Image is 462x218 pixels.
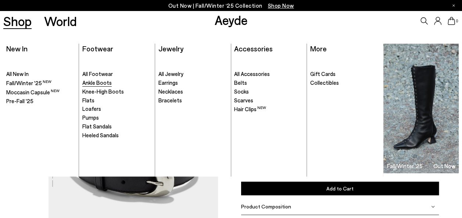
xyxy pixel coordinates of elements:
[158,70,183,77] span: All Jewelry
[268,2,294,9] span: Navigate to /collections/new-in
[158,97,228,104] a: Bracelets
[82,132,119,138] span: Heeled Sandals
[383,44,459,173] img: Group_1295_900x.jpg
[6,70,75,78] a: All New In
[241,182,439,195] button: Add to Cart
[6,79,75,87] a: Fall/Winter '25
[310,79,380,87] a: Collectibles
[234,106,266,112] span: Hair Clips
[234,70,270,77] span: All Accessories
[158,44,183,53] a: Jewelry
[448,17,455,25] a: 0
[3,15,32,28] a: Shop
[234,79,247,86] span: Belts
[6,89,60,95] span: Moccasin Capsule
[6,98,75,105] a: Pre-Fall '25
[82,88,151,95] a: Knee-High Boots
[82,123,151,130] a: Flat Sandals
[234,88,249,95] span: Socks
[82,97,94,103] span: Flats
[158,79,178,86] span: Earrings
[82,132,151,139] a: Heeled Sandals
[82,44,113,53] a: Footwear
[82,88,124,95] span: Knee-High Boots
[158,79,228,87] a: Earrings
[82,79,151,87] a: Ankle Boots
[310,79,339,86] span: Collectibles
[158,88,228,95] a: Necklaces
[6,70,29,77] span: All New In
[158,70,228,78] a: All Jewelry
[82,70,113,77] span: All Footwear
[455,19,459,23] span: 0
[82,114,99,121] span: Pumps
[215,12,248,28] a: Aeyde
[6,80,51,86] span: Fall/Winter '25
[82,97,151,104] a: Flats
[6,44,28,53] a: New In
[433,163,455,169] h3: Out Now
[241,203,291,210] span: Product Composition
[310,44,327,53] a: More
[310,70,380,78] a: Gift Cards
[158,97,182,103] span: Bracelets
[44,15,77,28] a: World
[82,79,112,86] span: Ankle Boots
[234,70,303,78] a: All Accessories
[310,70,336,77] span: Gift Cards
[158,88,183,95] span: Necklaces
[234,44,273,53] a: Accessories
[387,163,422,169] h3: Fall/Winter '25
[326,185,354,192] span: Add to Cart
[82,105,151,113] a: Loafers
[82,105,101,112] span: Loafers
[82,123,112,130] span: Flat Sandals
[82,114,151,121] a: Pumps
[234,97,303,104] a: Scarves
[6,88,75,96] a: Moccasin Capsule
[168,1,294,10] p: Out Now | Fall/Winter ‘25 Collection
[234,97,253,103] span: Scarves
[383,44,459,173] a: Fall/Winter '25 Out Now
[431,205,435,208] img: svg%3E
[82,70,151,78] a: All Footwear
[234,105,303,113] a: Hair Clips
[6,98,33,104] span: Pre-Fall '25
[234,79,303,87] a: Belts
[234,88,303,95] a: Socks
